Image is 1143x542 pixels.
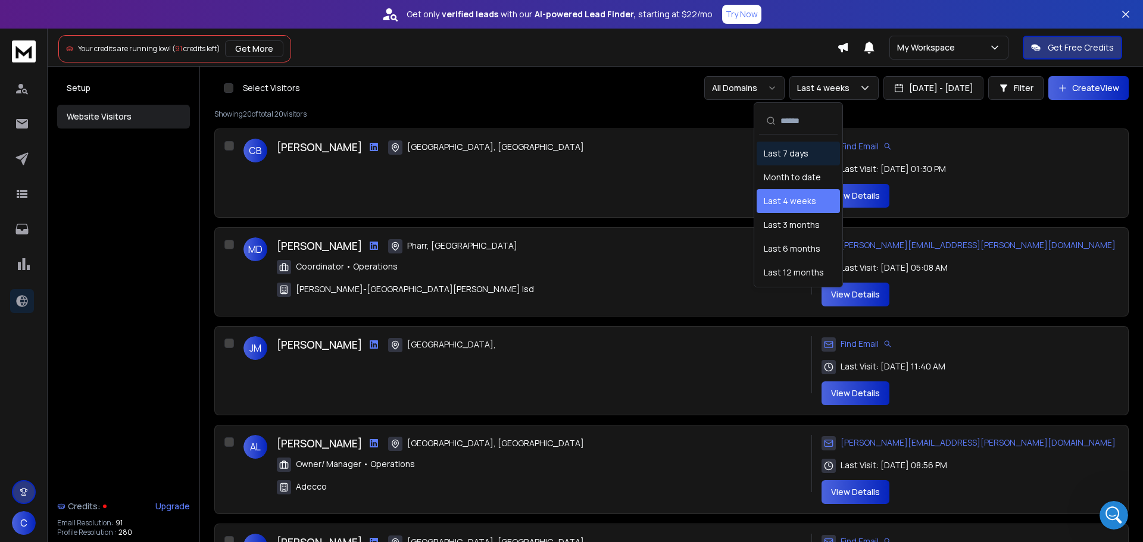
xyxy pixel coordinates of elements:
p: My Workspace [897,42,960,54]
p: Month to date [761,169,823,186]
p: Try Now [726,8,758,20]
button: View Details [822,480,889,504]
button: Start recording [76,390,85,399]
strong: verified leads [442,8,498,20]
textarea: Message… [10,365,228,385]
h3: [PERSON_NAME] [277,336,362,353]
div: Hey [PERSON_NAME], thanks for reaching out.I understand your concern. Let me clarify how this wor... [10,120,195,321]
div: joined the conversation [67,95,186,106]
b: [DATE] [29,49,61,59]
div: so then does that mean the open rates are useless? and this is newer before they weren't so high. [52,350,219,385]
p: Last 6 months [761,240,823,257]
button: Get More [225,40,283,57]
div: Upgrade [155,500,190,512]
button: Home [186,5,209,27]
span: ( credits left) [172,43,220,54]
div: Find Email [822,336,892,352]
img: Profile image for Lakshita [52,95,64,106]
strong: AI-powered Lead Finder, [535,8,636,20]
button: Setup [57,76,190,100]
button: Website Visitors [57,105,190,129]
b: Lakshita [67,96,102,105]
button: Get Free Credits [1023,36,1122,59]
button: Upload attachment [57,390,66,399]
h3: [PERSON_NAME] [277,237,362,254]
h1: Lakshita [58,6,98,15]
span: JM [243,336,267,360]
button: Emoji picker [18,390,28,399]
div: Close [209,5,230,26]
span: CB [243,139,267,162]
span: AL [243,435,267,459]
button: [DATE] - [DATE] [883,76,983,100]
img: Profile image for Lakshita [34,7,53,26]
p: Email Resolution: [57,518,113,528]
p: Last 7 days [761,145,811,162]
div: The team will be back 🕒 [19,37,186,60]
span: Adecco [296,481,327,493]
div: Lakshita • 7h ago [19,324,83,331]
button: Last 4 weeks [789,76,879,100]
span: Credits: [68,500,101,512]
div: [DATE] [10,77,229,93]
button: C [12,511,36,535]
button: Send a message… [204,385,223,404]
iframe: Intercom live chat [1100,501,1128,530]
button: Try Now [722,5,761,24]
p: Get only with our starting at $22/mo [407,8,713,20]
span: Pharr, [GEOGRAPHIC_DATA] [407,240,517,252]
span: [PERSON_NAME]-[GEOGRAPHIC_DATA][PERSON_NAME] Isd [296,283,534,295]
h3: [PERSON_NAME] [277,139,362,155]
button: Gif picker [38,390,47,399]
span: [PERSON_NAME][EMAIL_ADDRESS][PERSON_NAME][DOMAIN_NAME] [841,239,1116,251]
div: Carl says… [10,343,229,424]
h3: [PERSON_NAME] [277,435,362,452]
p: Last 4 weeks [797,82,854,94]
span: Last Visit: [DATE] 08:56 PM [841,459,947,471]
p: Select Visitors [243,82,300,94]
div: The open rate is tracked when the email is opened, but this can also happen if email providers or... [19,180,186,250]
p: Active [58,15,82,27]
span: Last Visit: [DATE] 05:08 AM [841,262,948,274]
span: 91 [115,518,123,528]
button: View Details [822,381,889,405]
span: [PERSON_NAME][EMAIL_ADDRESS][PERSON_NAME][DOMAIN_NAME] [841,437,1116,449]
span: MD [243,237,267,261]
button: All Domains [704,76,785,100]
div: Hey [PERSON_NAME], thanks for reaching out. [19,127,186,151]
button: View Details [822,283,889,306]
button: Filter [988,76,1044,100]
span: [GEOGRAPHIC_DATA], [GEOGRAPHIC_DATA] [407,437,584,449]
p: Last 4 weeks [761,193,819,209]
p: Last 3 months [761,217,822,233]
p: Profile Resolution : [57,528,116,537]
p: Last 12 months [761,264,826,281]
div: Find Email [822,139,892,154]
div: Lakshita says… [10,93,229,120]
p: Showing 20 of total 20 visitors [214,109,1129,119]
p: Get Free Credits [1048,42,1114,54]
div: Clicks, on the other hand, only get counted when someone actually clicks a link, so it shows real... [19,256,186,314]
button: CreateView [1048,76,1129,100]
span: 91 [175,43,182,54]
span: [GEOGRAPHIC_DATA], [407,339,496,350]
div: so then does that mean the open rates are useless? and this is newer before they weren't so high. [43,343,229,409]
img: logo [12,40,36,62]
span: Last Visit: [DATE] 01:30 PM [841,163,946,175]
span: Your credits are running low! [78,43,171,54]
button: View Details [822,184,889,208]
span: Coordinator • Operations [296,261,398,272]
span: Owner/ Manager • Operations [296,458,415,470]
a: Credits:Upgrade [57,494,190,518]
div: Lakshita says… [10,120,229,343]
span: 280 [118,528,132,537]
div: I understand your concern. Let me clarify how this works: [19,157,186,180]
span: [GEOGRAPHIC_DATA], [GEOGRAPHIC_DATA] [407,141,584,153]
span: Last Visit: [DATE] 11:40 AM [841,361,945,372]
button: go back [8,5,30,27]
